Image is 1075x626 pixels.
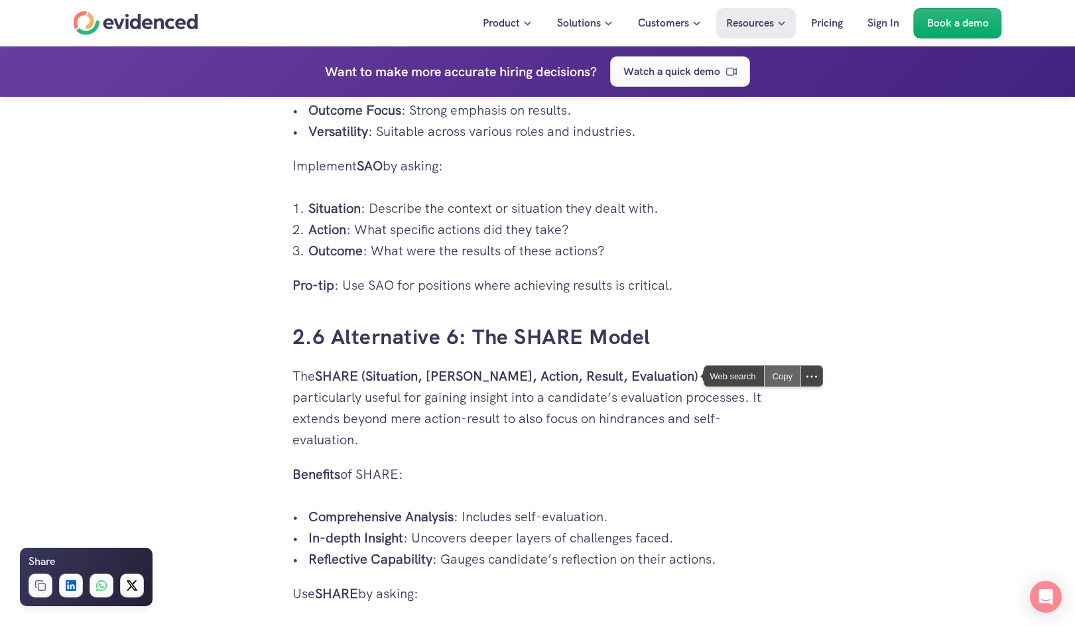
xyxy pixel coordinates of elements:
[765,366,800,386] div: Copy
[292,365,783,450] p: The is particularly useful for gaining insight into a candidate’s evaluation processes. It extend...
[325,61,597,82] h4: Want to make more accurate hiring decisions?
[610,56,750,87] a: Watch a quick demo
[308,550,432,568] strong: Reflective Capability
[857,8,909,38] a: Sign In
[74,11,198,35] a: Home
[483,15,520,32] p: Product
[315,367,739,385] strong: SHARE (Situation, [PERSON_NAME], Action, Result, Evaluation) Model
[292,464,783,485] p: of SHARE:
[867,15,899,32] p: Sign In
[308,506,783,527] p: : Includes self-evaluation.
[29,553,55,570] h6: Share
[308,508,454,525] strong: Comprehensive Analysis
[357,157,383,174] strong: SAO
[308,242,363,259] strong: Outcome
[308,221,346,238] strong: Action
[927,15,989,32] p: Book a demo
[801,8,853,38] a: Pricing
[308,240,783,261] p: : What were the results of these actions?
[308,123,368,140] strong: Versatility
[623,63,720,80] p: Watch a quick demo
[308,198,783,219] p: : Describe the context or situation they dealt with.
[557,15,601,32] p: Solutions
[308,548,783,570] p: : Gauges candidate’s reflection on their actions.
[292,155,783,176] p: Implement by asking:
[292,277,334,294] strong: Pro-tip
[292,275,783,296] p: : Use SAO for positions where achieving results is critical.
[704,366,763,386] span: Web search
[638,15,689,32] p: Customers
[308,101,401,119] strong: Outcome Focus
[308,219,783,240] p: : What specific actions did they take?
[292,583,783,604] p: Use by asking:
[726,15,774,32] p: Resources
[308,200,361,217] strong: Situation
[811,15,843,32] p: Pricing
[292,466,340,483] strong: Benefits
[914,8,1002,38] a: Book a demo
[308,527,783,548] p: : Uncovers deeper layers of challenges faced.
[1030,581,1062,613] div: Open Intercom Messenger
[308,529,403,546] strong: In-depth Insight
[308,121,783,142] p: : Suitable across various roles and industries.
[308,99,783,121] p: : Strong emphasis on results.
[315,585,358,602] strong: SHARE
[292,323,651,351] a: 2.6 Alternative 6: The SHARE Model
